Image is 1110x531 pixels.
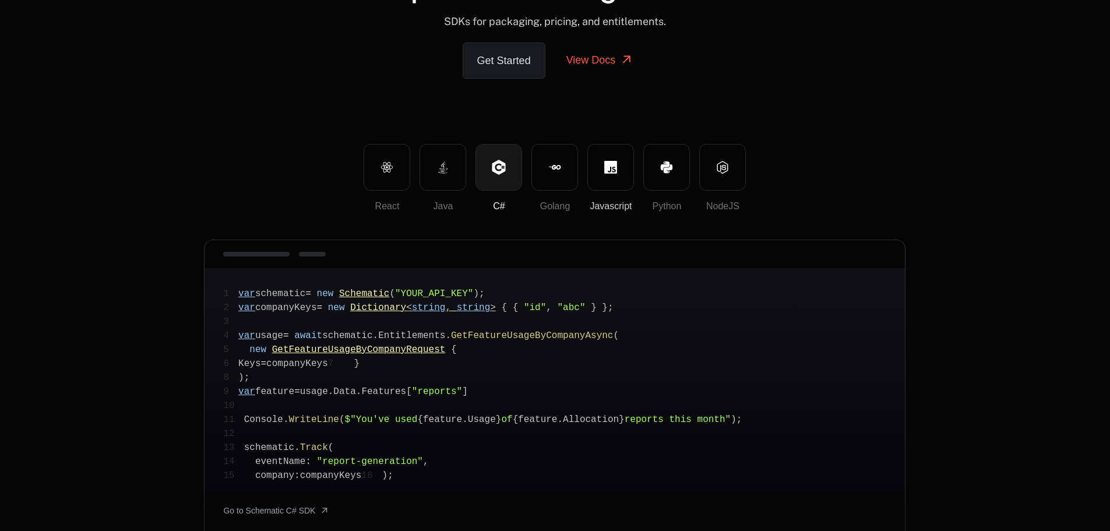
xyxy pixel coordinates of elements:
span: $"You've used [345,414,418,425]
span: ; [244,372,250,383]
button: Java [420,144,466,191]
span: schematic [255,289,305,299]
span: Allocation [563,414,619,425]
span: ( [389,289,395,299]
span: companyKeys [300,470,362,481]
span: ( [613,330,619,341]
span: . [294,442,300,453]
span: eventName [255,456,305,467]
span: usage [300,386,328,397]
span: 8 [223,371,238,385]
span: } [354,358,360,369]
span: 15 [223,469,244,483]
span: new [328,303,345,313]
span: : [294,470,300,481]
span: new [317,289,334,299]
span: ; [608,303,614,313]
span: ) [382,470,388,481]
span: 11 [223,413,244,427]
span: < [406,303,412,313]
span: ; [387,470,393,481]
span: var [238,330,255,341]
span: "id" [524,303,546,313]
span: WriteLine [289,414,339,425]
div: Javascript [588,199,633,213]
button: C# [475,144,522,191]
span: Data [333,386,355,397]
span: } [496,414,502,425]
span: string [412,303,446,313]
span: : [305,456,311,467]
a: [object Object] [223,501,329,520]
span: = [261,358,267,369]
span: GetFeatureUsageByCompanyAsync [451,330,613,341]
div: NodeJS [700,199,745,213]
span: = [305,289,311,299]
span: feature [255,386,294,397]
span: ; [479,289,485,299]
span: ) [731,414,737,425]
a: View Docs [552,43,648,78]
span: var [238,386,255,397]
span: . [283,414,289,425]
span: 3 [223,315,238,329]
span: = [317,303,323,313]
div: C# [476,199,521,213]
span: companyKeys [255,303,317,313]
span: { [501,303,507,313]
span: ) [473,289,479,299]
span: { [451,344,457,355]
span: new [249,344,266,355]
span: { [513,414,519,425]
a: Get Started [463,43,545,79]
span: 14 [223,455,244,469]
span: Entitlements [378,330,445,341]
span: 10 [223,399,244,413]
span: schematic [244,442,294,453]
span: "abc" [558,303,586,313]
div: Golang [532,199,577,213]
span: 4 [223,329,238,343]
span: company [255,470,294,481]
span: var [238,289,255,299]
span: companyKeys [266,358,328,369]
span: 12 [223,427,244,441]
span: } [619,414,625,425]
button: Golang [531,144,578,191]
span: } [591,303,597,313]
span: = [294,386,300,397]
div: Python [644,199,689,213]
span: , [445,303,451,313]
span: ( [328,442,334,453]
span: 1 [223,287,238,301]
span: var [238,303,255,313]
span: 5 [223,343,238,357]
span: "report-generation" [317,456,423,467]
span: 9 [223,385,238,399]
span: ) [238,372,244,383]
span: 2 [223,301,238,315]
button: Python [643,144,690,191]
span: await [294,330,322,341]
span: } [602,303,608,313]
span: Schematic [339,289,389,299]
span: 6 [223,357,238,371]
span: reports this month" [625,414,731,425]
span: ] [462,386,468,397]
span: , [423,456,429,467]
span: = [283,330,289,341]
span: . [557,414,563,425]
span: 7 [328,357,343,371]
span: [ [406,386,412,397]
span: SDKs for packaging, pricing, and entitlements. [444,15,666,27]
div: React [364,199,410,213]
span: Track [300,442,328,453]
button: NodeJS [699,144,746,191]
span: schematic [322,330,372,341]
button: Javascript [587,144,634,191]
span: "reports" [412,386,462,397]
span: . [356,386,362,397]
span: . [462,414,468,425]
span: Usage [468,414,496,425]
span: Go to Schematic C# SDK [223,505,315,516]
